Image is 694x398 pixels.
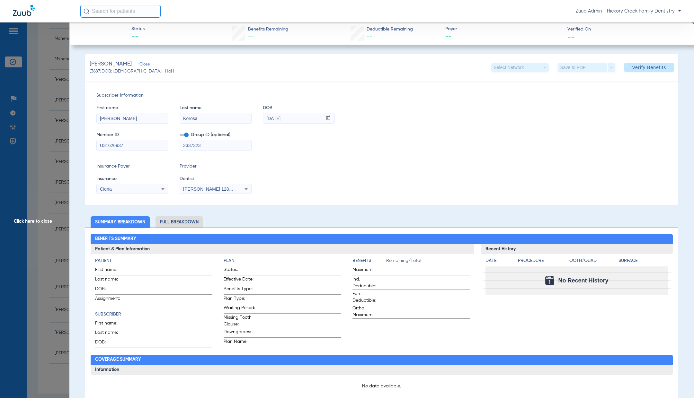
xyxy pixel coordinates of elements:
[91,216,150,228] li: Summary Breakdown
[91,244,474,254] h3: Patient & Plan Information
[224,276,255,285] span: Effective Date:
[518,257,565,266] app-breakdown-title: Procedure
[224,305,255,313] span: Waiting Period:
[95,295,127,304] span: Assignment:
[386,257,470,266] span: Remaining/Total
[95,339,127,348] span: DOB:
[624,63,674,72] button: Verify Benefits
[352,257,386,264] h4: Benefits
[224,329,255,337] span: Downgrades:
[545,276,554,285] img: Calendar
[224,338,255,347] span: Plan Name:
[96,163,168,170] span: Insurance Payer
[95,266,127,275] span: First name:
[367,26,413,33] span: Deductible Remaining
[224,314,255,328] span: Missing Tooth Clause:
[180,176,252,182] span: Dentist
[322,113,334,124] button: Open calendar
[618,257,668,266] app-breakdown-title: Surface
[445,33,562,41] span: --
[90,68,174,75] span: (3687) DOB: [DEMOGRAPHIC_DATA] - HoH
[567,257,617,264] h4: Tooth/Quad
[567,26,684,33] span: Verified On
[248,26,288,33] span: Benefits Remaining
[485,257,512,264] h4: Date
[518,257,565,264] h4: Procedure
[156,216,203,228] li: Full Breakdown
[96,105,168,111] span: First name
[618,257,668,264] h4: Surface
[84,8,89,14] img: Search Icon
[576,8,681,14] span: Zuub Admin - Hickory Creek Family Dentistry
[567,257,617,266] app-breakdown-title: Tooth/Quad
[95,311,212,318] h4: Subscriber
[95,329,127,338] span: Last name:
[95,383,668,389] p: No data available.
[96,92,667,99] span: Subscriber Information
[13,5,35,16] img: Zuub Logo
[95,257,212,264] h4: Patient
[632,65,666,70] span: Verify Benefits
[131,26,145,32] span: Status
[180,105,252,111] span: Last name
[95,320,127,329] span: First name:
[224,257,341,264] h4: Plan
[263,105,335,111] span: DOB
[183,186,246,192] span: [PERSON_NAME] 1285708198
[90,60,132,68] span: [PERSON_NAME]
[96,176,168,182] span: Insurance
[367,34,372,40] span: --
[80,5,161,18] input: Search for patients
[131,33,145,42] span: --
[567,33,574,40] span: --
[180,163,252,170] span: Provider
[481,244,673,254] h3: Recent History
[558,277,608,284] span: No Recent History
[96,132,168,138] span: Member ID
[352,305,384,318] span: Ortho Maximum:
[224,286,255,294] span: Benefits Type:
[352,290,384,304] span: Fam. Deductible:
[224,295,255,304] span: Plan Type:
[95,286,127,294] span: DOB:
[91,365,673,375] h3: Information
[139,62,145,68] span: Close
[352,276,384,290] span: Ind. Deductible:
[180,132,252,138] span: Group ID (optional)
[352,266,384,275] span: Maximum:
[352,257,386,266] app-breakdown-title: Benefits
[95,276,127,285] span: Last name:
[224,266,255,275] span: Status:
[91,234,673,244] h2: Benefits Summary
[445,26,562,32] span: Payer
[100,186,112,192] span: Cigna
[248,34,254,40] span: --
[485,257,512,266] app-breakdown-title: Date
[91,355,673,365] h2: Coverage Summary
